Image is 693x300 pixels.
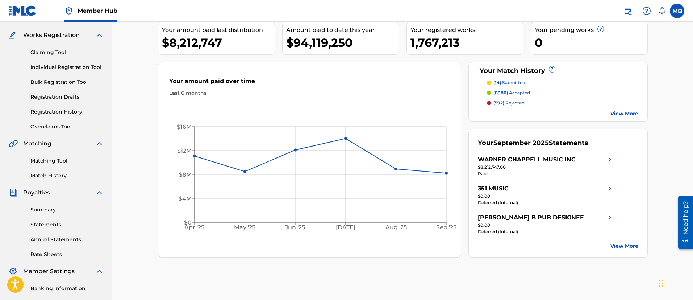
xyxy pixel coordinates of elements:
img: right chevron icon [605,184,614,193]
div: $0.00 [478,193,614,200]
tspan: $8M [179,171,192,178]
a: Bulk Registration Tool [30,78,104,86]
p: rejected [493,100,525,106]
a: Claiming Tool [30,49,104,56]
img: Works Registration [9,31,18,40]
a: Individual Registration Tool [30,63,104,71]
a: Annual Statements [30,236,104,243]
tspan: $4M [179,195,192,202]
a: (14) submitted [487,79,638,86]
a: CatalogCatalog [9,13,46,22]
tspan: Jun '25 [285,224,305,231]
div: 351 MUSIC [478,184,509,193]
img: Royalties [9,188,17,197]
tspan: $12M [177,147,192,154]
div: Your pending works [535,26,647,34]
span: (14) [493,80,501,85]
div: Your Statements [478,138,588,148]
a: (592) rejected [487,100,638,106]
div: Your Match History [478,66,638,76]
a: Overclaims Tool [30,123,104,131]
a: WARNER CHAPPELL MUSIC INCright chevron icon$8,212,747.00Paid [478,155,614,177]
div: User Menu [670,4,684,18]
div: Deferred (Internal) [478,200,614,206]
span: ? [598,26,604,32]
a: Registration History [30,108,104,116]
img: expand [95,267,104,276]
img: Member Settings [9,267,17,276]
tspan: $16M [177,123,192,130]
img: expand [95,139,104,148]
p: accepted [493,90,530,96]
a: Banking Information [30,285,104,292]
div: [PERSON_NAME] B PUB DESIGNEE [478,213,584,222]
tspan: $0 [184,219,192,226]
span: Member Settings [23,267,75,276]
div: WARNER CHAPPELL MUSIC INC [478,155,576,164]
p: submitted [493,79,525,86]
a: (8980) accepted [487,90,638,96]
img: right chevron icon [605,213,614,222]
tspan: May '25 [234,224,255,231]
a: Matching Tool [30,157,104,165]
div: Paid [478,170,614,177]
div: Drag [659,272,663,294]
img: right chevron icon [605,155,614,164]
div: 1,767,213 [410,34,523,51]
iframe: Chat Widget [657,265,693,300]
span: Royalties [23,188,50,197]
span: (592) [493,100,504,106]
div: Help [639,4,654,18]
div: $8,212,747.00 [478,164,614,170]
div: Deferred (Internal) [478,229,614,235]
span: September 2025 [493,139,549,147]
tspan: [DATE] [336,224,355,231]
img: search [623,7,632,15]
a: View More [610,110,638,118]
a: Public Search [621,4,635,18]
div: 0 [535,34,647,51]
a: 351 MUSICright chevron icon$0.00Deferred (Internal) [478,184,614,206]
div: $94,119,250 [286,34,399,51]
a: Match History [30,172,104,180]
div: Your amount paid over time [169,77,450,89]
div: Your amount paid last distribution [162,26,275,34]
div: Amount paid to date this year [286,26,399,34]
a: View More [610,242,638,250]
img: MLC Logo [9,5,37,16]
span: (8980) [493,90,508,95]
span: ? [549,66,555,72]
span: Works Registration [23,31,80,40]
img: Matching [9,139,18,148]
img: expand [95,31,104,40]
img: expand [95,188,104,197]
tspan: Aug '25 [385,224,407,231]
a: [PERSON_NAME] B PUB DESIGNEEright chevron icon$0.00Deferred (Internal) [478,213,614,235]
div: $8,212,747 [162,34,275,51]
a: Statements [30,221,104,229]
a: Registration Drafts [30,93,104,101]
div: Your registered works [410,26,523,34]
div: Last 6 months [169,89,450,97]
tspan: Sep '25 [436,224,456,231]
a: Rate Sheets [30,251,104,258]
img: help [642,7,651,15]
tspan: Apr '25 [184,224,204,231]
iframe: Resource Center [673,193,693,251]
div: Notifications [658,7,665,15]
a: Summary [30,206,104,214]
div: $0.00 [478,222,614,229]
span: Member Hub [78,7,117,15]
span: Matching [23,139,51,148]
img: Top Rightsholder [64,7,73,15]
